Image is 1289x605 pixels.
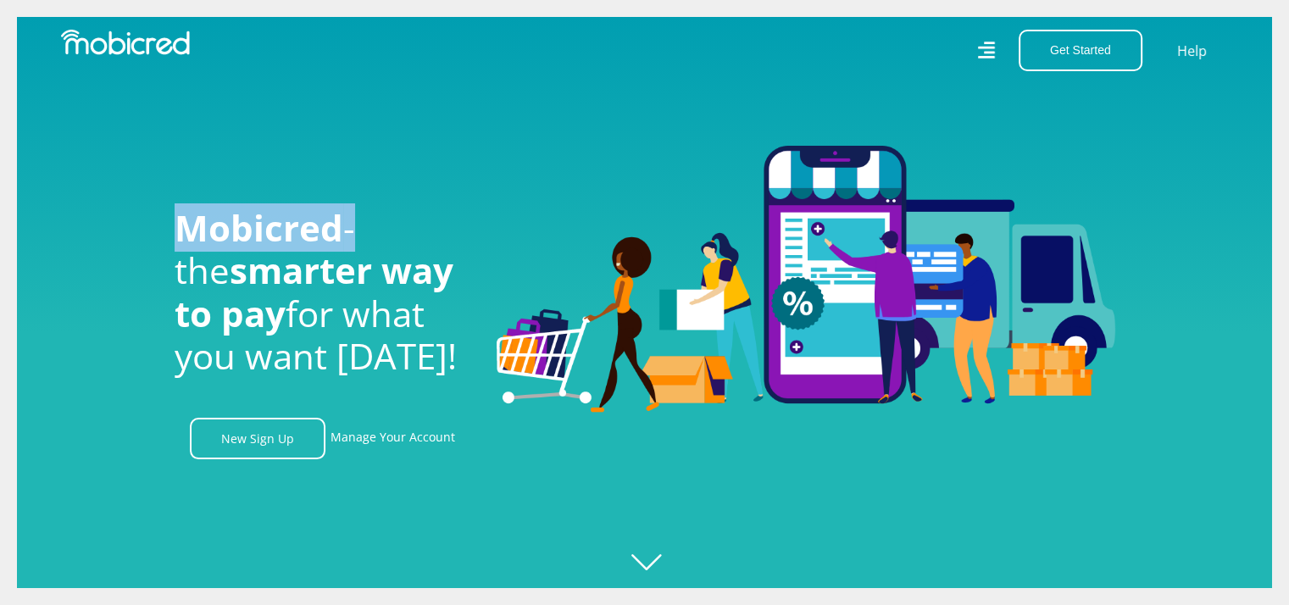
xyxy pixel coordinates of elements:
[1019,30,1142,71] button: Get Started
[331,418,455,459] a: Manage Your Account
[175,203,343,252] span: Mobicred
[175,207,471,378] h1: - the for what you want [DATE]!
[190,418,325,459] a: New Sign Up
[1176,40,1208,62] a: Help
[61,30,190,55] img: Mobicred
[497,146,1115,414] img: Welcome to Mobicred
[175,246,453,336] span: smarter way to pay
